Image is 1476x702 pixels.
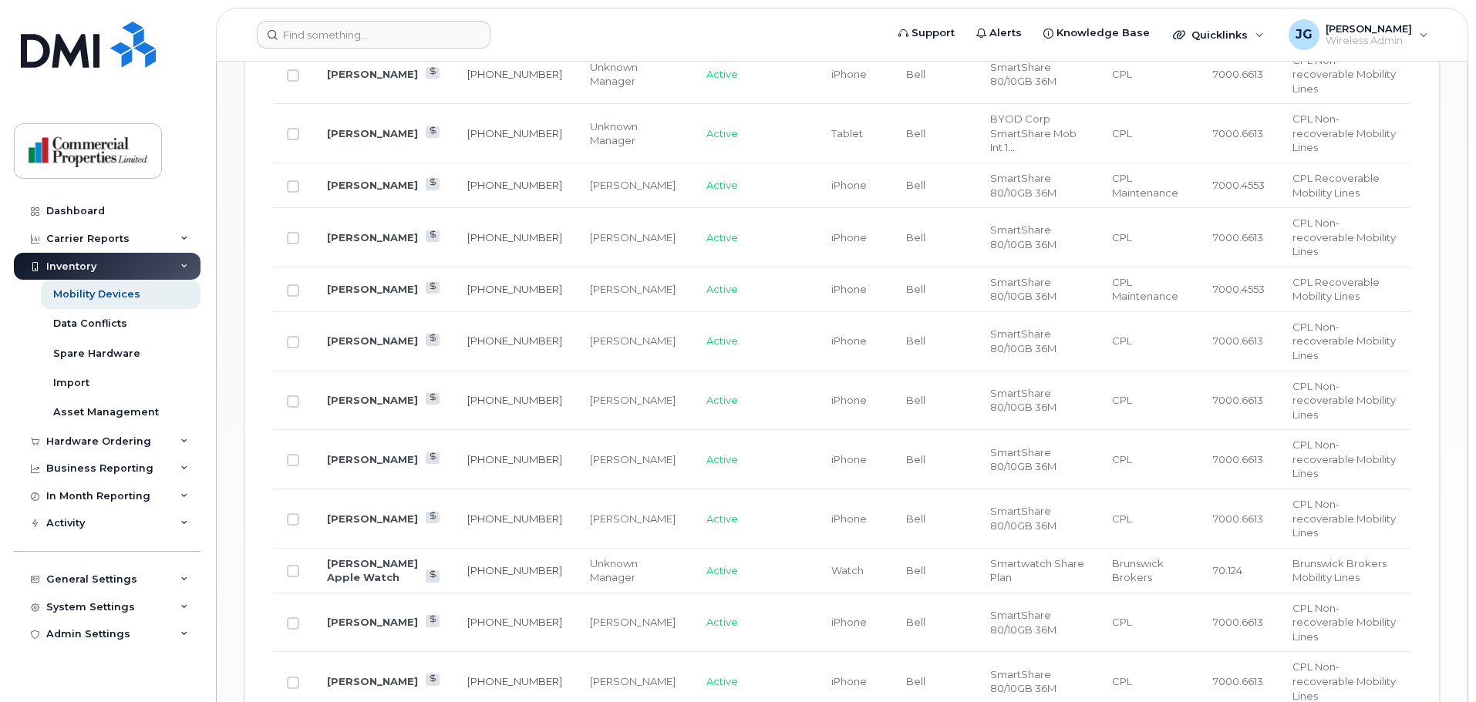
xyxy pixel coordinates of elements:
[906,334,925,347] span: Bell
[706,564,738,576] span: Active
[990,327,1056,354] span: SmartShare 80/10GB 36M
[706,394,738,406] span: Active
[327,557,418,584] a: [PERSON_NAME] Apple Watch
[327,616,418,628] a: [PERSON_NAME]
[590,230,678,245] div: [PERSON_NAME]
[706,127,738,139] span: Active
[1056,25,1150,41] span: Knowledge Base
[906,453,925,465] span: Bell
[327,334,418,347] a: [PERSON_NAME]
[1112,394,1132,406] span: CPL
[1292,602,1396,643] span: CPL Non-recoverable Mobility Lines
[906,231,925,244] span: Bell
[467,512,562,525] a: [PHONE_NUMBER]
[831,334,867,347] span: iPhone
[831,564,864,576] span: Watch
[706,68,738,80] span: Active
[426,615,440,626] a: View Last Bill
[426,67,440,79] a: View Last Bill
[327,512,418,525] a: [PERSON_NAME]
[990,446,1056,473] span: SmartShare 80/10GB 36M
[990,61,1056,88] span: SmartShare 80/10GB 36M
[1112,675,1132,687] span: CPL
[990,113,1077,153] span: BYOD Corp SmartShare Mob Int 10
[1112,127,1132,139] span: CPL
[831,394,867,406] span: iPhone
[590,282,678,297] div: [PERSON_NAME]
[706,179,738,191] span: Active
[990,276,1056,303] span: SmartShare 80/10GB 36M
[1112,68,1132,80] span: CPL
[426,570,440,582] a: View Last Bill
[467,564,562,576] a: [PHONE_NUMBER]
[327,453,418,465] a: [PERSON_NAME]
[327,675,418,687] a: [PERSON_NAME]
[1191,29,1248,41] span: Quicklinks
[831,616,867,628] span: iPhone
[257,21,490,49] input: Find something...
[426,282,440,294] a: View Last Bill
[467,334,562,347] a: [PHONE_NUMBER]
[1213,68,1263,80] span: 7000.6613
[467,616,562,628] a: [PHONE_NUMBER]
[1213,453,1263,465] span: 7000.6613
[906,283,925,295] span: Bell
[426,126,440,138] a: View Last Bill
[327,179,418,191] a: [PERSON_NAME]
[831,453,867,465] span: iPhone
[1112,231,1132,244] span: CPL
[590,512,678,526] div: [PERSON_NAME]
[831,231,867,244] span: iPhone
[426,512,440,523] a: View Last Bill
[467,68,562,80] a: [PHONE_NUMBER]
[1292,660,1396,701] span: CPL Non-recoverable Mobility Lines
[467,231,562,244] a: [PHONE_NUMBER]
[590,615,678,630] div: [PERSON_NAME]
[1112,453,1132,465] span: CPL
[906,616,925,628] span: Bell
[327,68,418,80] a: [PERSON_NAME]
[831,179,867,191] span: iPhone
[706,675,738,687] span: Active
[467,127,562,139] a: [PHONE_NUMBER]
[906,512,925,525] span: Bell
[590,119,678,148] div: Unknown Manager
[831,283,867,295] span: iPhone
[1292,276,1380,303] span: CPL Recoverable Mobility Lines
[1112,334,1132,347] span: CPL
[1213,127,1263,139] span: 7000.6613
[906,68,925,80] span: Bell
[831,512,867,525] span: iPhone
[1213,283,1265,295] span: 7000.4553
[906,564,925,576] span: Bell
[1213,564,1242,576] span: 70.124
[1162,19,1275,50] div: Quicklinks
[965,18,1033,49] a: Alerts
[426,393,440,405] a: View Last Bill
[1213,675,1263,687] span: 7000.6613
[706,283,738,295] span: Active
[1296,25,1313,44] span: JG
[706,453,738,465] span: Active
[327,231,418,244] a: [PERSON_NAME]
[831,127,863,139] span: Tablet
[831,68,867,80] span: iPhone
[706,231,738,244] span: Active
[1292,438,1396,479] span: CPL Non-recoverable Mobility Lines
[327,127,418,139] a: [PERSON_NAME]
[426,452,440,464] a: View Last Bill
[1292,113,1396,153] span: CPL Non-recoverable Mobility Lines
[1112,276,1178,303] span: CPL Maintenance
[912,25,955,41] span: Support
[1326,35,1412,47] span: Wireless Admin
[590,674,678,689] div: [PERSON_NAME]
[990,505,1056,532] span: SmartShare 80/10GB 36M
[1112,557,1164,584] span: Brunswick Brokers
[1112,512,1132,525] span: CPL
[426,230,440,242] a: View Last Bill
[1292,217,1396,257] span: CPL Non-recoverable Mobility Lines
[1278,19,1439,50] div: Julia Gilbertq
[426,334,440,345] a: View Last Bill
[426,178,440,190] a: View Last Bill
[906,127,925,139] span: Bell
